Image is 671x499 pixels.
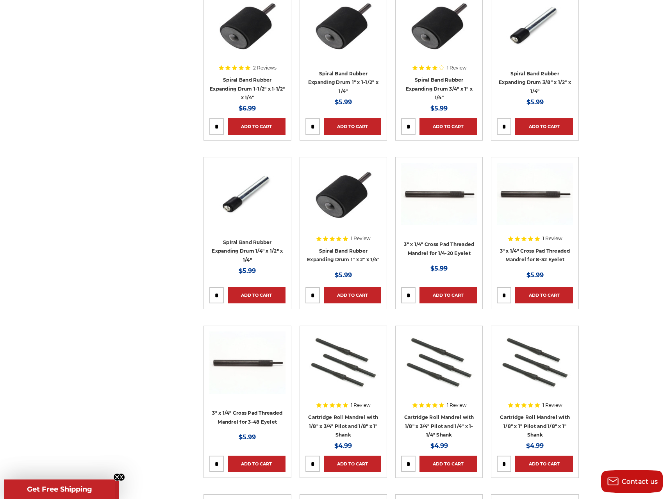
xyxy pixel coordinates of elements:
img: Cartridge rolls mandrel [305,331,381,394]
a: Add to Cart [324,287,381,303]
a: Add to Cart [515,118,573,135]
a: BHA's 1 inch x 2 inch rubber drum bottom profile, for reliable spiral band attachment. [305,163,381,263]
img: Angled view of a rubber drum adapter for die grinders, designed for a snug fit with abrasive spir... [209,163,285,225]
a: Angled view of a rubber drum adapter for die grinders, designed for a snug fit with abrasive spir... [209,163,285,263]
img: cross pad and square pad mandrel 3-48 eyelet 3" long [209,331,285,394]
img: BHA's 1 inch x 2 inch rubber drum bottom profile, for reliable spiral band attachment. [305,163,381,225]
span: $4.99 [526,442,544,449]
a: Cartridge rolls mandrel [305,331,381,431]
a: Add to Cart [324,118,381,135]
a: Add to Cart [228,456,285,472]
div: Get Free ShippingClose teaser [4,479,115,499]
span: Get Free Shipping [27,485,92,494]
a: cross square pad mandrel 1/4-20 eyelet [401,163,477,263]
span: $5.99 [526,98,544,106]
span: $6.99 [239,105,256,112]
a: cross square pad mandrel 8-32 eyelet 3" long [497,163,573,263]
span: $4.99 [430,442,448,449]
span: $5.99 [335,98,352,106]
button: Close teaser [113,473,121,481]
a: Add to Cart [515,287,573,303]
a: Add to Cart [419,456,477,472]
a: Add to Cart [419,118,477,135]
button: Contact us [601,470,663,493]
span: $4.99 [334,442,352,449]
a: Add to Cart [324,456,381,472]
img: Cartridge rolls mandrel [401,331,477,394]
span: $5.99 [335,271,352,279]
a: Add to Cart [228,118,285,135]
span: $5.99 [430,105,448,112]
span: $5.99 [239,433,256,441]
a: Add to Cart [228,287,285,303]
img: cross square pad mandrel 8-32 eyelet 3" long [497,163,573,225]
button: Close teaser [117,473,125,481]
img: cross square pad mandrel 1/4-20 eyelet [401,163,477,225]
span: $5.99 [430,265,448,272]
a: Add to Cart [515,456,573,472]
span: $5.99 [526,271,544,279]
a: Cartridge rolls mandrel [497,331,573,431]
span: Contact us [622,478,658,485]
img: Cartridge rolls mandrel [497,331,573,394]
a: Add to Cart [419,287,477,303]
a: Cartridge rolls mandrel [401,331,477,431]
span: $5.99 [239,267,256,274]
a: cross pad and square pad mandrel 3-48 eyelet 3" long [209,331,285,431]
